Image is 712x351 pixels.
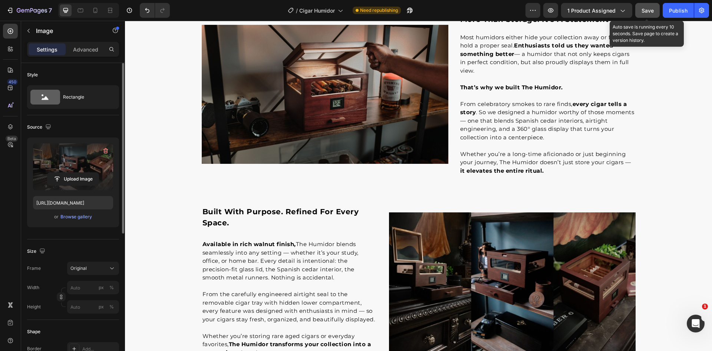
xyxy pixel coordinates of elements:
[78,311,252,337] p: Whether you’re storing rare aged cigars or everyday favorites, that elevates any space.
[67,281,119,294] input: px%
[27,328,40,335] div: Shape
[73,46,98,53] p: Advanced
[335,79,510,121] p: From celebratory smokes to rare finds, . So we designed a humidor worthy of those moments — one t...
[360,7,398,14] span: Need republishing
[27,304,41,310] label: Height
[109,304,114,310] div: %
[67,300,119,314] input: px%
[335,129,510,155] p: Whether you’re a long-time aficionado or just beginning your journey, The Humidor doesn’t just st...
[7,79,18,85] div: 450
[78,220,171,227] strong: Available in rich walnut finish,
[296,7,298,14] span: /
[107,283,116,292] button: px
[27,246,47,256] div: Size
[49,6,52,15] p: 7
[3,3,55,18] button: 7
[27,265,41,272] label: Frame
[669,7,688,14] div: Publish
[99,304,104,310] div: px
[77,4,323,143] img: gempages_473355238577800198-6f450f64-a284-4770-b1cb-e73131a5ae4d.jpg
[70,265,87,272] span: Original
[27,72,38,78] div: Style
[63,89,108,106] div: Rectangle
[125,21,712,351] iframe: Design area
[99,284,104,291] div: px
[109,284,114,291] div: %
[36,26,99,35] p: Image
[702,304,708,309] span: 1
[107,302,116,311] button: px
[642,7,654,14] span: Save
[561,3,632,18] button: 1 product assigned
[687,315,705,332] iframe: Intercom live chat
[299,7,335,14] span: Cigar Humidor
[6,136,18,142] div: Beta
[567,7,616,14] span: 1 product assigned
[27,122,53,132] div: Source
[335,21,488,37] strong: Enthusiasts told us they wanted something better
[60,213,92,221] button: Browse gallery
[78,185,252,208] p: built with purpose. refined for every space.
[97,283,106,292] button: %
[54,212,59,221] span: or
[97,302,106,311] button: %
[37,46,57,53] p: Settings
[140,3,170,18] div: Undo/Redo
[33,196,113,209] input: https://example.com/image.jpg
[78,219,252,261] p: The Humidor blends seamlessly into any setting — whether it’s your study, office, or home bar. Ev...
[663,3,694,18] button: Publish
[47,172,99,186] button: Upload Image
[67,262,119,275] button: Original
[78,269,252,303] p: From the carefully engineered airtight seal to the removable cigar tray with hidden lower compart...
[335,146,419,153] strong: it elevates the entire ritual.
[78,320,246,335] strong: The Humidor transforms your collection into a centerpiece
[335,63,438,70] strong: That’s why we built The Humidor.
[27,284,39,291] label: Width
[264,192,511,330] img: gempages_473355238577800198-2d2a97ca-fbff-4432-af8f-b9a86f77e8c7.jpg
[635,3,660,18] button: Save
[60,213,92,220] div: Browse gallery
